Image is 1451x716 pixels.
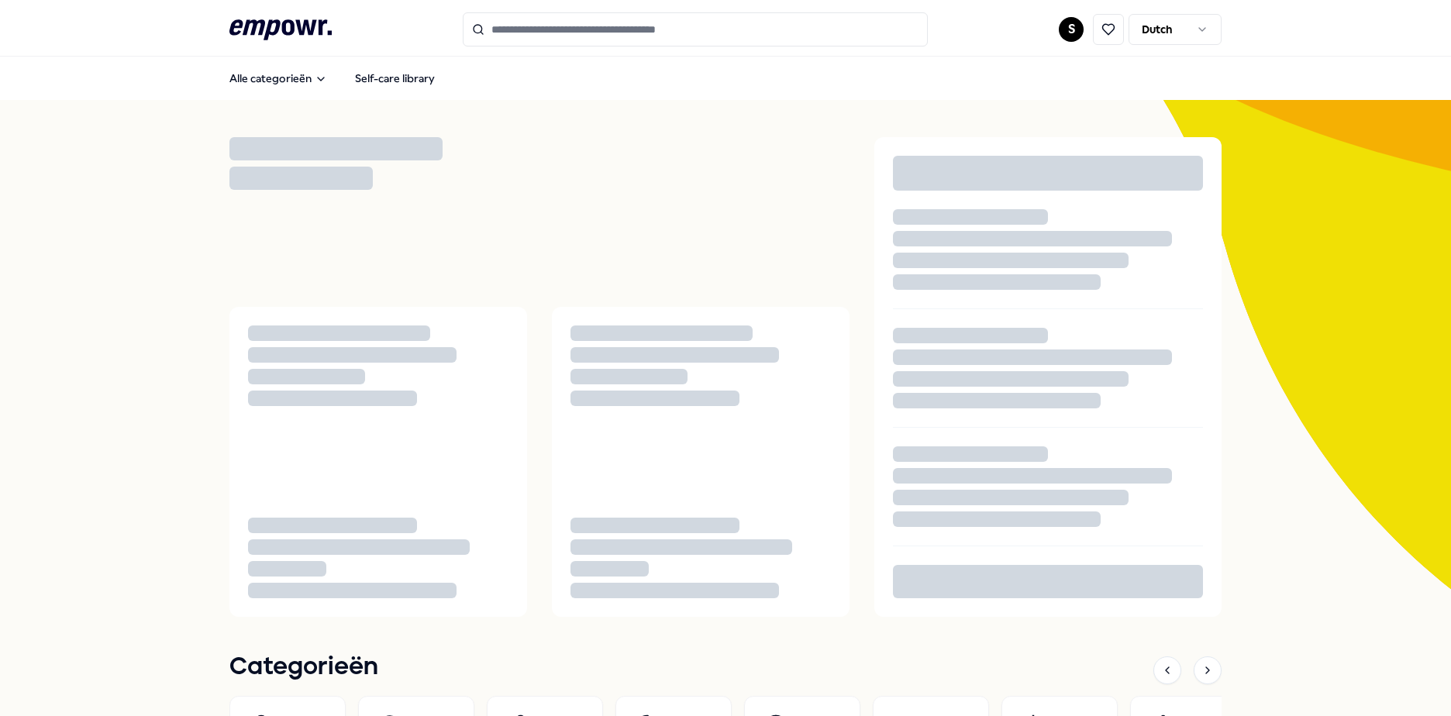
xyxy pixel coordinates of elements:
[463,12,928,46] input: Search for products, categories or subcategories
[229,648,378,687] h1: Categorieën
[217,63,447,94] nav: Main
[217,63,339,94] button: Alle categorieën
[1059,17,1084,42] button: S
[343,63,447,94] a: Self-care library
